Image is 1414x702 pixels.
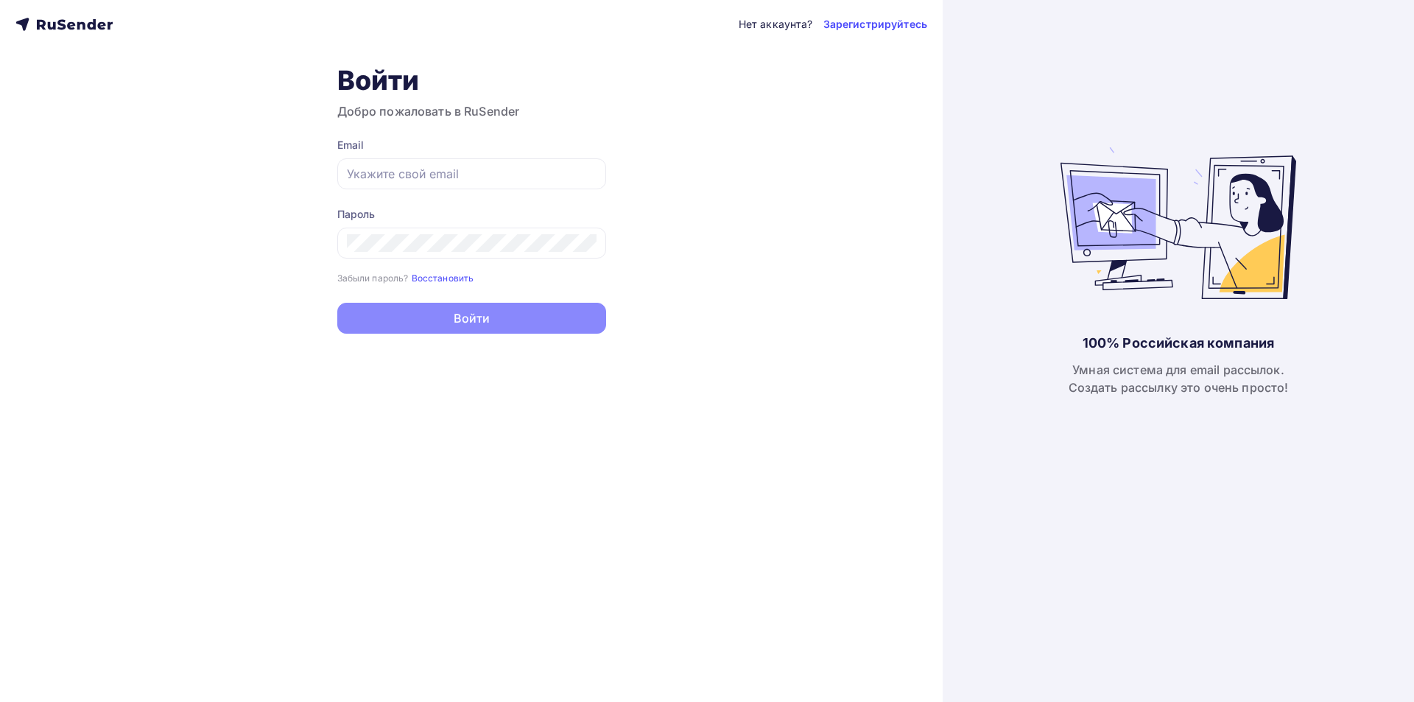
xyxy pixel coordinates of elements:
[337,102,606,120] h3: Добро пожаловать в RuSender
[347,165,597,183] input: Укажите свой email
[337,303,606,334] button: Войти
[337,207,606,222] div: Пароль
[337,138,606,152] div: Email
[412,273,474,284] small: Восстановить
[823,17,927,32] a: Зарегистрируйтесь
[1083,334,1274,352] div: 100% Российская компания
[739,17,813,32] div: Нет аккаунта?
[337,64,606,96] h1: Войти
[337,273,409,284] small: Забыли пароль?
[1069,361,1289,396] div: Умная система для email рассылок. Создать рассылку это очень просто!
[412,271,474,284] a: Восстановить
